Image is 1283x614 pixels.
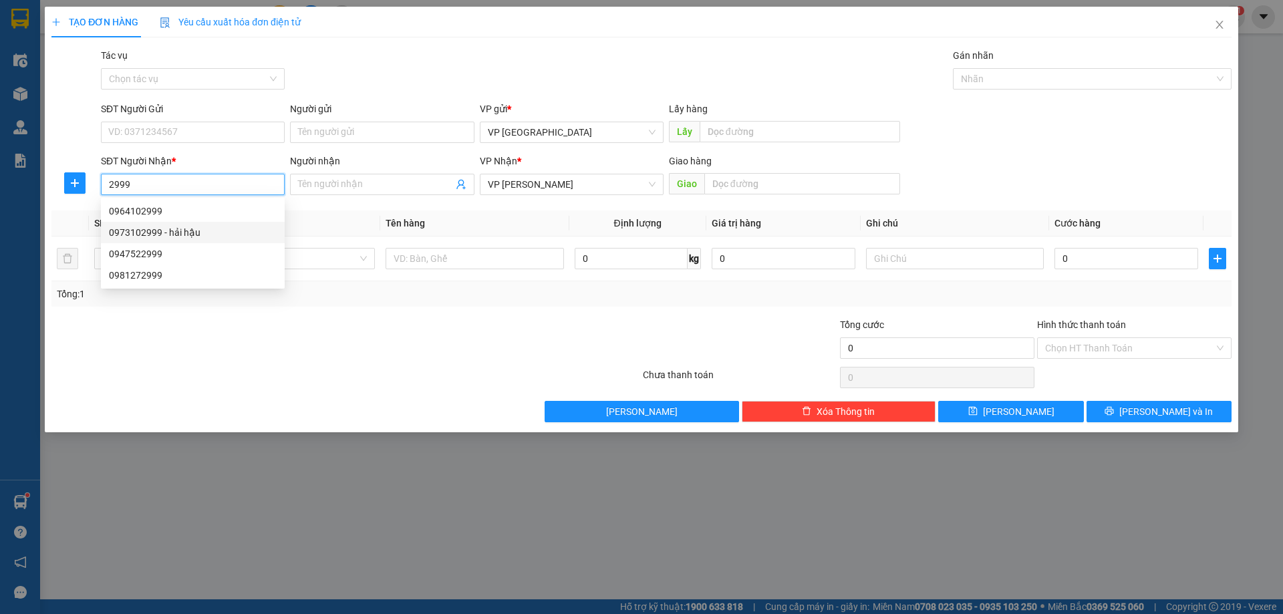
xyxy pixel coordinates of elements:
span: SL [94,218,105,228]
button: delete [57,248,78,269]
span: Yêu cầu xuất hóa đơn điện tử [160,17,301,27]
label: Gán nhãn [953,50,994,61]
span: VP HÀ NỘI [488,122,656,142]
div: 0964102999 [101,200,285,222]
span: [PERSON_NAME] [983,404,1054,419]
span: Cước hàng [1054,218,1101,228]
span: save [968,406,978,417]
span: Tên hàng [386,218,425,228]
span: Khác [205,249,367,269]
span: Xóa Thông tin [817,404,875,419]
span: TẠO ĐƠN HÀNG [51,17,138,27]
span: plus [65,178,85,188]
div: Tổng: 1 [57,287,495,301]
span: plus [1209,253,1226,264]
input: Dọc đường [700,121,900,142]
div: 0981272999 [101,265,285,286]
span: user-add [456,179,466,190]
div: Chưa thanh toán [641,367,839,391]
button: deleteXóa Thông tin [742,401,936,422]
span: Giá trị hàng [712,218,761,228]
span: [PERSON_NAME] [606,404,678,419]
span: Người gửi: [5,69,41,78]
div: 0973102999 - hải hậu [109,225,277,240]
button: printer[PERSON_NAME] và In [1087,401,1232,422]
th: Ghi chú [861,210,1049,237]
div: VP gửi [480,102,664,116]
div: SĐT Người Gửi [101,102,285,116]
span: Lấy hàng [669,104,708,114]
label: Hình thức thanh toán [1037,319,1126,330]
button: plus [1209,248,1226,269]
div: 0947522999 [109,247,277,261]
div: Người gửi [290,102,474,116]
input: Dọc đường [704,173,900,194]
span: plus [51,17,61,27]
div: Người nhận [290,154,474,168]
div: 0981272999 [109,268,277,283]
span: Người nhận: [5,92,47,101]
span: Tổng cước [840,319,884,330]
span: delete [802,406,811,417]
label: Tác vụ [101,50,128,61]
button: save[PERSON_NAME] [938,401,1083,422]
div: SĐT Người Nhận [101,154,285,168]
span: close [1214,19,1225,30]
button: [PERSON_NAME] [545,401,739,422]
img: icon [160,17,170,28]
span: printer [1105,406,1114,417]
em: Logistics [34,41,77,53]
span: Lấy [669,121,700,142]
span: HAIVAN [33,7,78,21]
span: Định lượng [614,218,662,228]
div: 0947522999 [101,243,285,265]
span: Giao hàng [669,156,712,166]
input: VD: Bàn, Ghế [386,248,563,269]
span: VP Nhận [480,156,517,166]
span: Giao [669,173,704,194]
span: kg [688,248,701,269]
input: Ghi Chú [866,248,1044,269]
span: VP [GEOGRAPHIC_DATA] [108,13,194,33]
div: 0973102999 - hải hậu [101,222,285,243]
span: [PERSON_NAME] và In [1119,404,1213,419]
button: Close [1201,7,1238,44]
span: 0967055545 [5,78,79,93]
div: 0964102999 [109,204,277,218]
span: VP MỘC CHÂU [488,174,656,194]
input: 0 [712,248,855,269]
button: plus [64,172,86,194]
span: 0943559551 [134,35,194,48]
span: XUANTRANG [16,24,94,38]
